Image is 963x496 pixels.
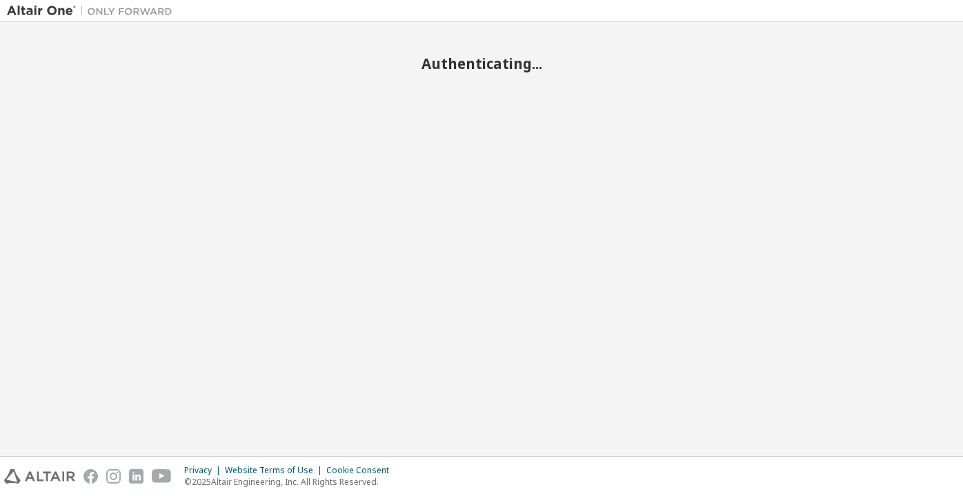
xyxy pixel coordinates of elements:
h2: Authenticating... [7,54,956,72]
img: facebook.svg [83,469,98,484]
div: Cookie Consent [326,465,397,476]
p: © 2025 Altair Engineering, Inc. All Rights Reserved. [184,476,397,488]
img: altair_logo.svg [4,469,75,484]
div: Privacy [184,465,225,476]
img: Altair One [7,4,179,18]
div: Website Terms of Use [225,465,326,476]
img: instagram.svg [106,469,121,484]
img: youtube.svg [152,469,172,484]
img: linkedin.svg [129,469,143,484]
